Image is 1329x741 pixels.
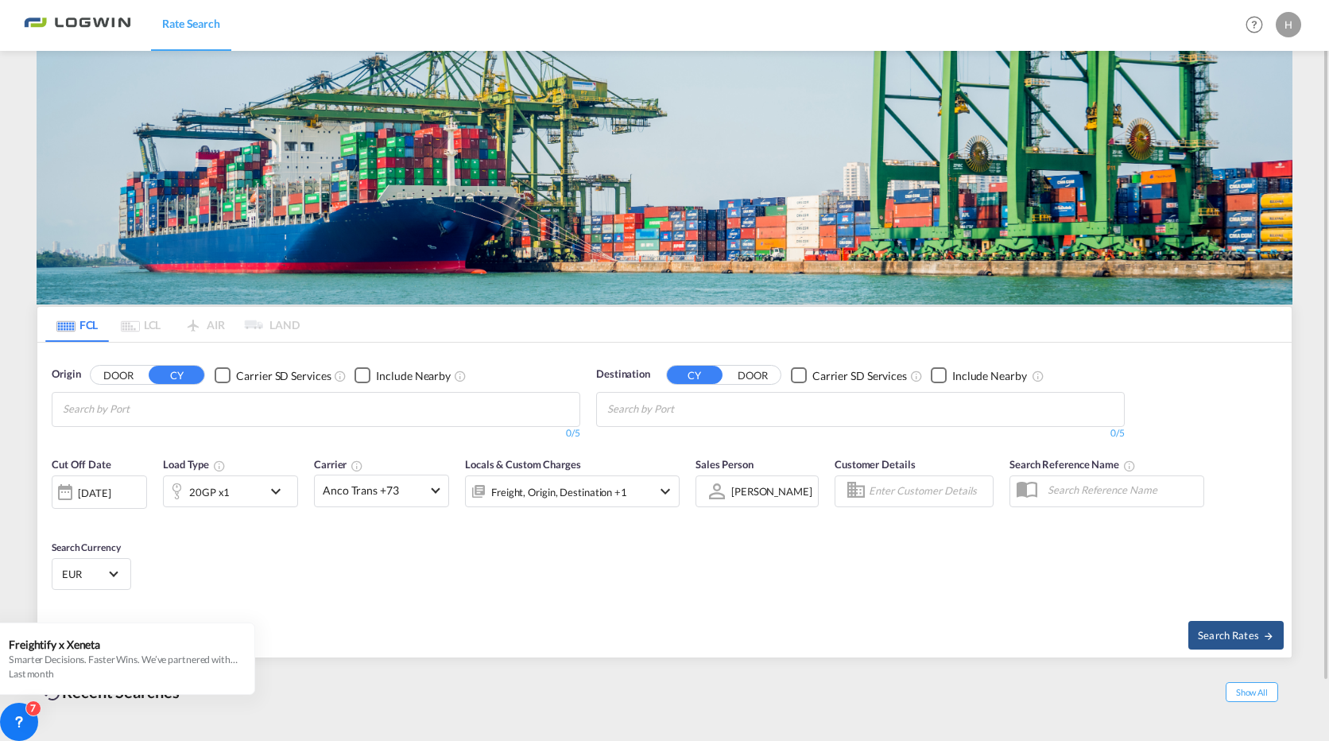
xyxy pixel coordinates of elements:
div: 0/5 [52,427,580,440]
span: Search Rates [1198,629,1274,642]
div: 20GP x1icon-chevron-down [163,475,298,507]
md-datepicker: Select [52,506,64,528]
div: OriginDOOR CY Checkbox No InkUnchecked: Search for CY (Container Yard) services for all selected ... [37,343,1292,657]
input: Enter Customer Details [869,479,988,503]
div: H [1276,12,1301,37]
span: Rate Search [162,17,220,30]
span: Cut Off Date [52,458,111,471]
span: Origin [52,367,80,382]
md-icon: Unchecked: Search for CY (Container Yard) services for all selected carriers.Checked : Search for... [334,370,347,382]
div: [DATE] [52,475,147,509]
div: [DATE] [78,486,110,500]
div: [PERSON_NAME] [731,485,812,498]
span: Sales Person [695,458,754,471]
div: Include Nearby [952,368,1027,384]
md-icon: icon-information-outline [213,460,226,472]
md-checkbox: Checkbox No Ink [215,367,331,383]
md-checkbox: Checkbox No Ink [931,367,1027,383]
span: Carrier [314,458,363,471]
md-checkbox: Checkbox No Ink [355,367,451,383]
md-icon: Your search will be saved by the below given name [1123,460,1136,472]
md-chips-wrap: Chips container with autocompletion. Enter the text area, type text to search, and then use the u... [605,393,765,422]
div: Include Nearby [376,368,451,384]
md-icon: Unchecked: Ignores neighbouring ports when fetching rates.Checked : Includes neighbouring ports w... [454,370,467,382]
span: Locals & Custom Charges [465,458,581,471]
img: bc73a0e0d8c111efacd525e4c8ad7d32.png [24,7,131,43]
md-select: Sales Person: Hanna Malajuwara [730,479,814,502]
md-tab-item: FCL [45,307,109,342]
md-pagination-wrapper: Use the left and right arrow keys to navigate between tabs [45,307,300,342]
span: Destination [596,367,650,382]
button: DOOR [725,367,781,385]
button: CY [667,366,723,384]
div: Help [1241,11,1276,40]
button: Search Ratesicon-arrow-right [1188,621,1284,650]
div: 20GP x1 [189,481,230,503]
div: Carrier SD Services [236,368,331,384]
span: Search Currency [52,541,121,553]
md-select: Select Currency: € EUREuro [60,562,122,585]
span: Anco Trans +73 [323,483,426,499]
button: DOOR [91,367,146,385]
md-icon: Unchecked: Ignores neighbouring ports when fetching rates.Checked : Includes neighbouring ports w... [1032,370,1044,382]
md-checkbox: Checkbox No Ink [791,367,907,383]
input: Chips input. [607,397,758,422]
md-chips-wrap: Chips container with autocompletion. Enter the text area, type text to search, and then use the u... [60,393,220,422]
span: EUR [62,567,107,581]
span: Help [1241,11,1268,38]
span: Customer Details [835,458,915,471]
div: Carrier SD Services [812,368,907,384]
md-icon: The selected Trucker/Carrierwill be displayed in the rate results If the rates are from another f... [351,460,363,472]
button: CY [149,366,204,384]
md-icon: icon-arrow-right [1263,630,1274,642]
div: 0/5 [596,427,1125,440]
md-icon: icon-chevron-down [266,482,293,501]
md-icon: Unchecked: Search for CY (Container Yard) services for all selected carriers.Checked : Search for... [910,370,923,382]
div: Freight Origin Destination Factory Stuffing [491,481,627,503]
div: Freight Origin Destination Factory Stuffingicon-chevron-down [465,475,680,507]
span: Search Reference Name [1009,458,1136,471]
span: Show All [1226,682,1278,702]
span: Load Type [163,458,226,471]
img: bild-fuer-ratentool.png [37,51,1292,305]
input: Search Reference Name [1040,478,1203,502]
md-icon: icon-chevron-down [656,482,675,501]
input: Chips input. [63,397,214,422]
